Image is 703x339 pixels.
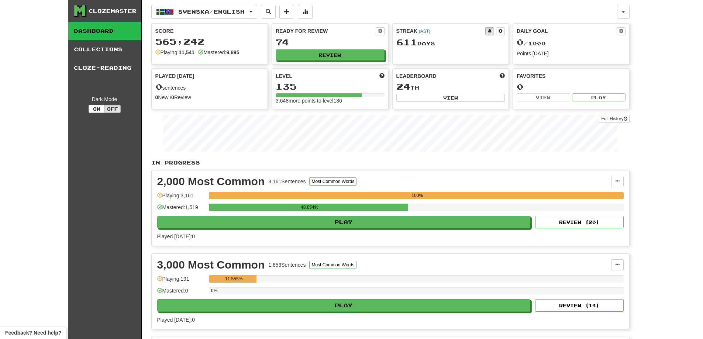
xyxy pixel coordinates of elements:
[298,5,313,19] button: More stats
[89,7,137,15] div: Clozemaster
[155,81,162,91] span: 0
[517,27,617,35] div: Daily Goal
[104,105,121,113] button: Off
[276,72,292,80] span: Level
[535,299,624,312] button: Review (14)
[178,8,245,15] span: Svenska / English
[211,204,408,211] div: 48.054%
[157,216,531,228] button: Play
[279,5,294,19] button: Add sentence to collection
[268,178,306,185] div: 3,161 Sentences
[155,37,264,46] div: 565,242
[151,159,630,166] p: In Progress
[157,275,205,287] div: Playing: 191
[396,72,437,80] span: Leaderboard
[517,93,570,101] button: View
[198,49,239,56] div: Mastered:
[261,5,276,19] button: Search sentences
[68,59,141,77] a: Cloze-Reading
[276,49,385,60] button: Review
[500,72,505,80] span: This week in points, UTC
[396,38,505,47] div: Day s
[157,287,205,299] div: Mastered: 0
[396,37,417,47] span: 611
[276,97,385,104] div: 3,648 more points to level 136
[74,96,135,103] div: Dark Mode
[517,40,546,46] span: / 1000
[379,72,385,80] span: Score more points to level up
[157,176,265,187] div: 2,000 Most Common
[572,93,626,101] button: Play
[535,216,624,228] button: Review (20)
[155,49,195,56] div: Playing:
[419,29,430,34] a: (AST)
[157,317,195,323] span: Played [DATE]: 0
[211,192,624,199] div: 100%
[268,261,306,269] div: 1,653 Sentences
[157,192,205,204] div: Playing: 3,161
[276,82,385,91] div: 135
[171,94,174,100] strong: 0
[89,105,105,113] button: On
[396,82,505,91] div: th
[157,234,195,239] span: Played [DATE]: 0
[309,177,356,186] button: Most Common Words
[211,275,257,283] div: 11.555%
[517,37,524,47] span: 0
[155,72,194,80] span: Played [DATE]
[151,5,257,19] button: Svenska/English
[226,49,239,55] strong: 9,695
[396,94,505,102] button: View
[5,329,61,336] span: Open feedback widget
[155,27,264,35] div: Score
[155,82,264,91] div: sentences
[517,82,626,91] div: 0
[517,50,626,57] div: Points [DATE]
[157,259,265,270] div: 3,000 Most Common
[276,27,376,35] div: Ready for Review
[396,81,410,91] span: 24
[155,94,158,100] strong: 0
[517,72,626,80] div: Favorites
[157,299,531,312] button: Play
[276,38,385,47] div: 74
[179,49,194,55] strong: 11,541
[68,22,141,40] a: Dashboard
[155,94,264,101] div: New / Review
[157,204,205,216] div: Mastered: 1,519
[309,261,356,269] button: Most Common Words
[599,115,629,123] a: Full History
[396,27,486,35] div: Streak
[68,40,141,59] a: Collections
